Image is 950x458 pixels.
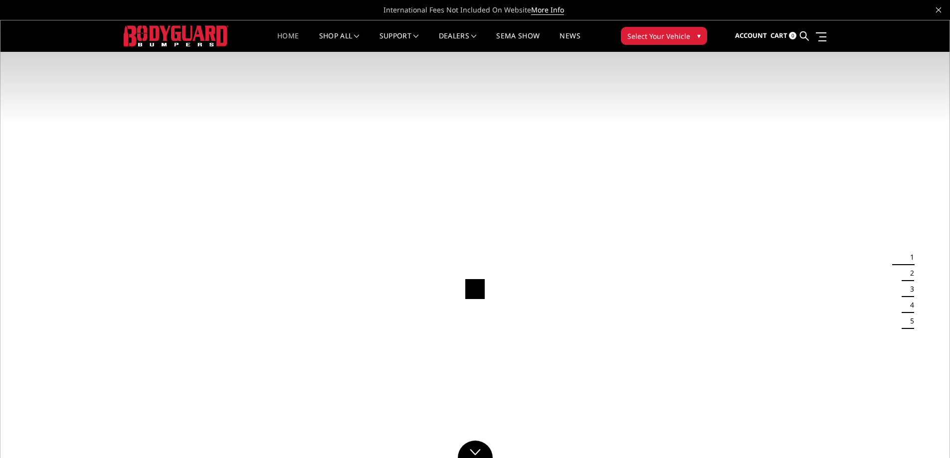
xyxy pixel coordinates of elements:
a: More Info [531,5,564,15]
span: Select Your Vehicle [627,31,690,41]
a: News [560,32,580,52]
button: 4 of 5 [904,297,914,313]
button: 2 of 5 [904,265,914,281]
a: Support [380,32,419,52]
a: Cart 0 [770,22,796,49]
button: 5 of 5 [904,313,914,329]
span: Cart [770,31,787,40]
a: Account [735,22,767,49]
a: Home [277,32,299,52]
button: Select Your Vehicle [621,27,707,45]
span: 0 [789,32,796,39]
span: Account [735,31,767,40]
a: SEMA Show [496,32,540,52]
span: ▾ [697,30,701,41]
button: 3 of 5 [904,281,914,297]
a: shop all [319,32,360,52]
a: Click to Down [458,441,493,458]
a: Dealers [439,32,477,52]
img: BODYGUARD BUMPERS [124,25,228,46]
button: 1 of 5 [904,249,914,265]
